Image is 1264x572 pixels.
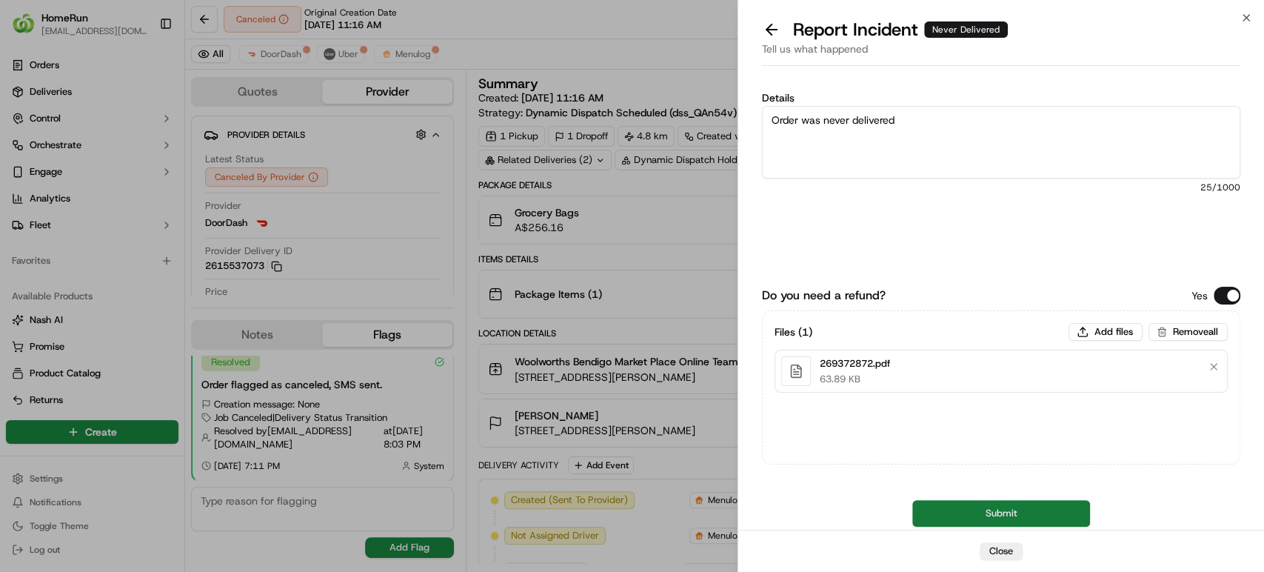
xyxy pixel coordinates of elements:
[1069,323,1143,341] button: Add files
[1203,356,1224,377] button: Remove file
[912,500,1090,527] button: Submit
[980,542,1023,560] button: Close
[762,182,1240,193] span: 25 /1000
[762,287,886,305] label: Do you need a refund?
[775,325,812,339] h3: Files ( 1 )
[1191,288,1208,303] p: Yes
[820,356,890,371] p: 269372872.pdf
[793,18,1008,41] p: Report Incident
[924,21,1008,38] div: Never Delivered
[820,373,890,386] p: 63.89 KB
[762,106,1240,179] textarea: Order was never delivered
[762,41,1240,66] div: Tell us what happened
[1148,323,1228,341] button: Removeall
[762,93,1240,103] label: Details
